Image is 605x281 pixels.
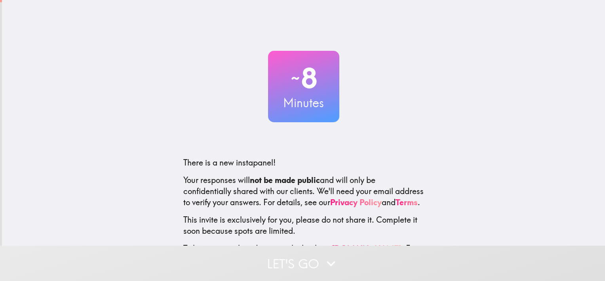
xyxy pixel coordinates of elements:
a: [DOMAIN_NAME] [332,243,401,253]
p: This invite is exclusively for you, please do not share it. Complete it soon because spots are li... [183,214,424,237]
h3: Minutes [268,94,339,111]
p: Your responses will and will only be confidentially shared with our clients. We'll need your emai... [183,175,424,208]
p: To learn more about Instapanel, check out . For questions or help, email us at . [183,243,424,276]
span: There is a new instapanel! [183,158,276,167]
a: Terms [396,197,418,207]
b: not be made public [250,175,320,185]
h2: 8 [268,62,339,94]
span: ~ [290,66,301,90]
a: Privacy Policy [330,197,382,207]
